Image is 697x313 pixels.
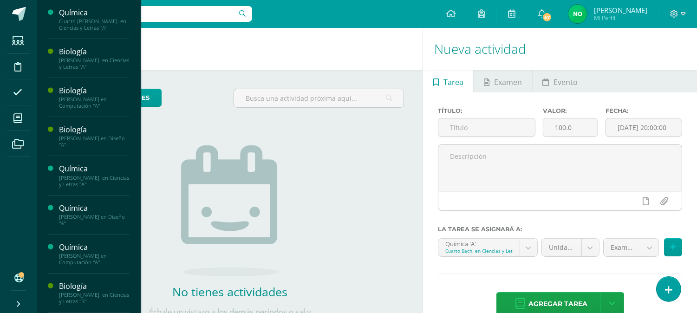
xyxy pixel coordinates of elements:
label: La tarea se asignará a: [438,226,682,233]
span: 57 [542,12,552,22]
a: Química[PERSON_NAME] en Computación "A" [59,242,130,266]
div: Química [59,7,130,18]
span: Evento [554,71,578,93]
div: [PERSON_NAME]. en Ciencias y Letras "A" [59,57,130,70]
a: Biología[PERSON_NAME] en Computación "A" [59,85,130,109]
div: [PERSON_NAME]. en Ciencias y Letras "B" [59,292,130,305]
a: Examen de Unidad (40.0%) [604,239,658,256]
span: [PERSON_NAME] [594,6,647,15]
div: Biología [59,46,130,57]
a: Biología[PERSON_NAME] en Diseño "A" [59,124,130,148]
input: Busca un usuario... [43,6,252,22]
h1: Actividades [48,28,411,70]
input: Fecha de entrega [606,118,682,137]
a: Evento [533,70,588,92]
div: Química [59,242,130,253]
div: Biología [59,124,130,135]
span: Examen [494,71,522,93]
label: Título: [438,107,535,114]
input: Puntos máximos [543,118,598,137]
div: Cuarto Bach. en Ciencias y Letras [445,248,512,254]
div: [PERSON_NAME] en Computación "A" [59,96,130,109]
a: Unidad 4 [542,239,599,256]
span: Tarea [443,71,463,93]
label: Fecha: [606,107,682,114]
span: Unidad 4 [549,239,574,256]
span: Mi Perfil [594,14,647,22]
div: Cuarto [PERSON_NAME]. en Ciencias y Letras "A" [59,18,130,31]
img: no_activities.png [181,145,279,276]
h2: No tienes actividades [137,284,323,300]
a: QuímicaCuarto [PERSON_NAME]. en Ciencias y Letras "A" [59,7,130,31]
input: Título [438,118,535,137]
div: Biología [59,281,130,292]
div: Biología [59,85,130,96]
a: Química[PERSON_NAME] en Diseño "A" [59,203,130,227]
a: Tarea [423,70,473,92]
div: [PERSON_NAME] en Diseño "A" [59,214,130,227]
h1: Nueva actividad [434,28,686,70]
img: 62762bb0b490a87187b46594d99565df.png [568,5,587,23]
div: [PERSON_NAME] en Computación "A" [59,253,130,266]
input: Busca una actividad próxima aquí... [234,89,404,107]
div: [PERSON_NAME]. en Ciencias y Letras "A" [59,175,130,188]
a: Biología[PERSON_NAME]. en Ciencias y Letras "B" [59,281,130,305]
a: Química 'A'Cuarto Bach. en Ciencias y Letras [438,239,537,256]
span: Examen de Unidad (40.0%) [611,239,634,256]
a: Biología[PERSON_NAME]. en Ciencias y Letras "A" [59,46,130,70]
div: Química 'A' [445,239,512,248]
div: Química [59,203,130,214]
div: Química [59,163,130,174]
div: [PERSON_NAME] en Diseño "A" [59,135,130,148]
label: Valor: [543,107,598,114]
a: Química[PERSON_NAME]. en Ciencias y Letras "A" [59,163,130,187]
a: Examen [474,70,532,92]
